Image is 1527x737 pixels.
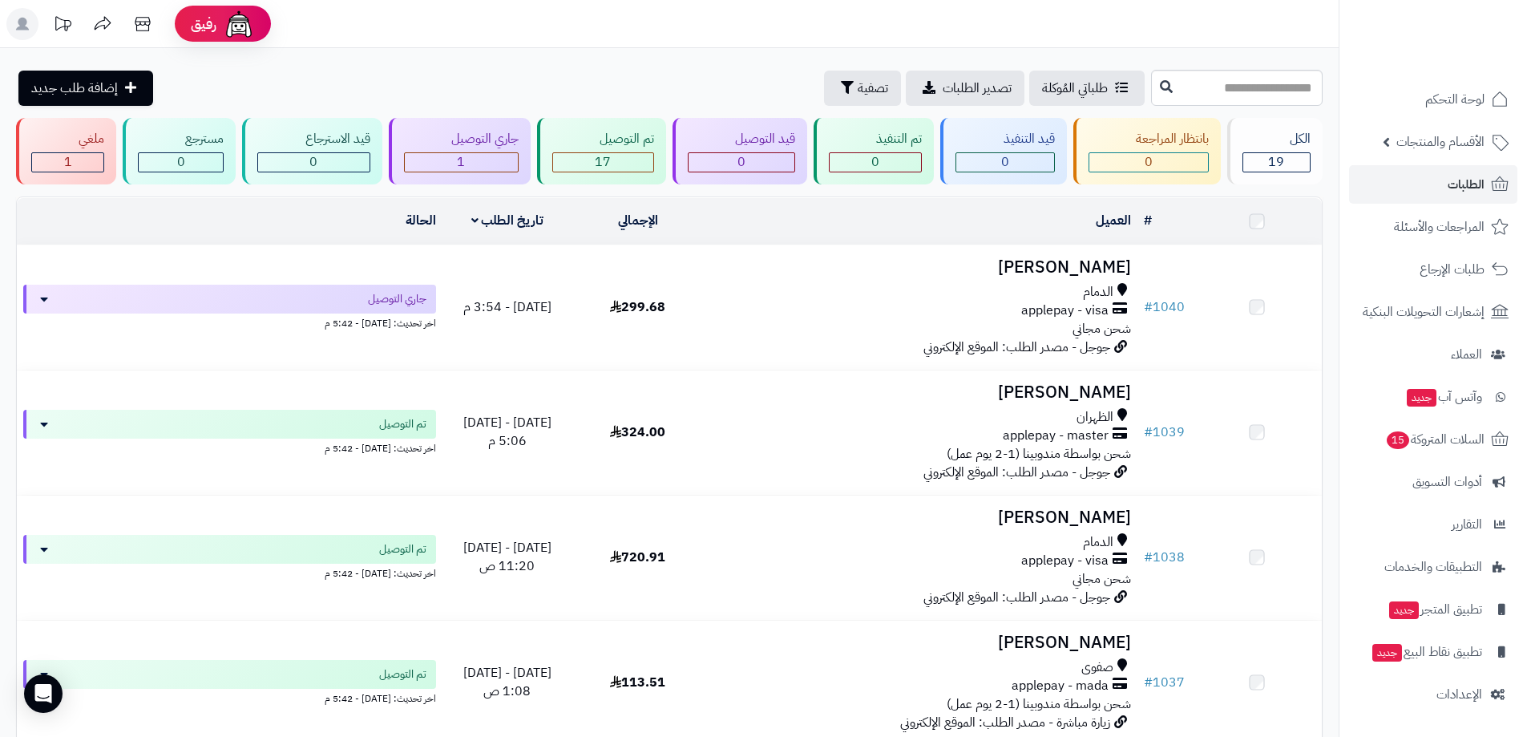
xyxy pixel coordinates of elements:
span: 0 [177,152,185,172]
span: المراجعات والأسئلة [1394,216,1485,238]
span: # [1144,423,1153,442]
div: 0 [689,153,794,172]
span: الدمام [1083,533,1113,552]
span: شحن مجاني [1073,569,1131,589]
div: قيد التوصيل [688,130,795,148]
a: قيد التوصيل 0 [669,118,810,184]
div: قيد التنفيذ [955,130,1054,148]
h3: [PERSON_NAME] [709,634,1131,652]
a: العملاء [1349,335,1517,374]
a: السلات المتروكة15 [1349,420,1517,459]
span: # [1144,548,1153,567]
span: جاري التوصيل [368,291,426,307]
span: طلباتي المُوكلة [1042,79,1108,98]
span: وآتس آب [1405,386,1482,408]
a: طلبات الإرجاع [1349,250,1517,289]
span: جوجل - مصدر الطلب: الموقع الإلكتروني [923,463,1110,482]
a: تم التنفيذ 0 [810,118,937,184]
span: الظهران [1077,408,1113,427]
a: إشعارات التحويلات البنكية [1349,293,1517,331]
span: صفوى [1081,658,1113,677]
span: الطلبات [1448,173,1485,196]
a: الحالة [406,211,436,230]
span: 0 [871,152,879,172]
span: [DATE] - [DATE] 11:20 ص [463,538,551,576]
a: #1037 [1144,673,1185,692]
a: تطبيق نقاط البيعجديد [1349,633,1517,671]
span: 15 [1387,431,1409,449]
span: 1 [64,152,72,172]
span: applepay - visa [1021,302,1109,320]
a: أدوات التسويق [1349,463,1517,501]
div: الكل [1242,130,1311,148]
span: 720.91 [610,548,665,567]
div: اخر تحديث: [DATE] - 5:42 م [23,564,436,581]
a: #1038 [1144,548,1185,567]
span: [DATE] - 3:54 م [463,298,551,317]
span: إشعارات التحويلات البنكية [1363,301,1485,323]
a: الطلبات [1349,165,1517,204]
span: جوجل - مصدر الطلب: الموقع الإلكتروني [923,588,1110,607]
div: 17 [553,153,653,172]
span: 0 [737,152,745,172]
span: تطبيق نقاط البيع [1371,641,1482,663]
span: 0 [1001,152,1009,172]
div: تم التوصيل [552,130,654,148]
h3: [PERSON_NAME] [709,383,1131,402]
a: قيد الاسترجاع 0 [239,118,385,184]
a: #1039 [1144,423,1185,442]
span: تم التوصيل [379,416,426,432]
span: شحن مجاني [1073,319,1131,338]
span: الأقسام والمنتجات [1396,131,1485,153]
div: 1 [405,153,518,172]
img: logo-2.png [1418,43,1512,76]
a: بانتظار المراجعة 0 [1070,118,1224,184]
span: 17 [595,152,611,172]
a: التقارير [1349,505,1517,544]
span: شحن بواسطة مندوبينا (1-2 يوم عمل) [947,444,1131,464]
span: تطبيق المتجر [1388,598,1482,621]
span: تصدير الطلبات [943,79,1012,98]
span: جديد [1407,389,1436,407]
div: مسترجع [138,130,224,148]
span: 1 [457,152,465,172]
span: السلات المتروكة [1385,428,1485,451]
a: تاريخ الطلب [471,211,544,230]
a: تحديثات المنصة [42,8,83,44]
div: 0 [258,153,369,172]
a: طلباتي المُوكلة [1029,71,1145,106]
span: العملاء [1451,343,1482,366]
span: 324.00 [610,423,665,442]
div: اخر تحديث: [DATE] - 5:42 م [23,689,436,706]
span: أدوات التسويق [1412,471,1482,493]
a: جاري التوصيل 1 [386,118,534,184]
div: 0 [139,153,223,172]
span: 299.68 [610,298,665,317]
div: 0 [1089,153,1208,172]
a: الإجمالي [618,211,658,230]
span: # [1144,673,1153,692]
span: 0 [309,152,317,172]
span: التطبيقات والخدمات [1384,556,1482,578]
div: 1 [32,153,103,172]
div: اخر تحديث: [DATE] - 5:42 م [23,439,436,456]
a: لوحة التحكم [1349,80,1517,119]
a: تم التوصيل 17 [534,118,669,184]
a: #1040 [1144,298,1185,317]
span: الدمام [1083,283,1113,302]
h3: [PERSON_NAME] [709,258,1131,277]
span: applepay - master [1003,427,1109,445]
span: تم التوصيل [379,666,426,682]
a: مسترجع 0 [119,118,239,184]
div: تم التنفيذ [829,130,922,148]
span: شحن بواسطة مندوبينا (1-2 يوم عمل) [947,694,1131,714]
span: إضافة طلب جديد [31,79,118,98]
span: 19 [1268,152,1284,172]
span: جديد [1372,644,1402,662]
div: 0 [956,153,1053,172]
span: تم التوصيل [379,541,426,557]
span: رفيق [191,14,216,34]
span: التقارير [1452,513,1482,536]
span: 0 [1145,152,1153,172]
div: اخر تحديث: [DATE] - 5:42 م [23,314,436,330]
